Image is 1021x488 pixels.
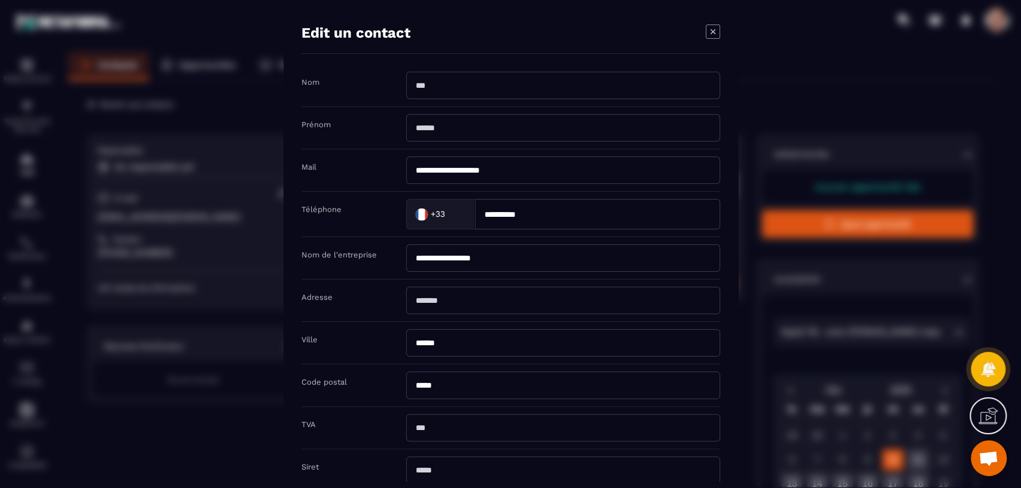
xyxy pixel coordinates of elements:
span: +33 [430,208,444,220]
div: Search for option [406,199,475,229]
label: Ville [301,335,318,344]
label: Adresse [301,293,333,302]
label: Prénom [301,120,331,129]
input: Search for option [447,205,462,223]
label: Siret [301,462,319,471]
label: Nom [301,78,319,87]
label: Téléphone [301,205,342,214]
label: Nom de l'entreprise [301,250,377,259]
div: Ouvrir le chat [971,440,1007,476]
label: Mail [301,162,316,171]
label: TVA [301,420,316,429]
img: Country Flag [409,202,433,226]
label: Code postal [301,377,347,386]
h4: Edit un contact [301,24,410,41]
